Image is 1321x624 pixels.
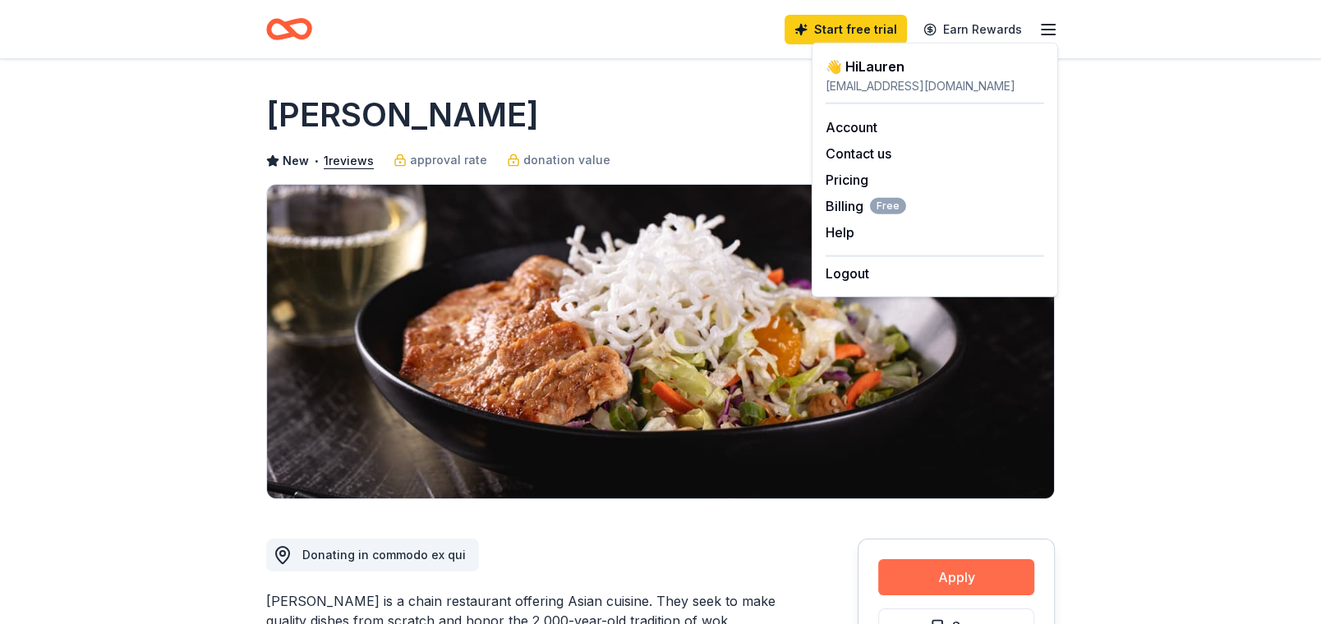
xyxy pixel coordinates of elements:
[826,57,1044,76] div: 👋 Hi Lauren
[870,198,906,214] span: Free
[324,151,374,171] button: 1reviews
[826,76,1044,96] div: [EMAIL_ADDRESS][DOMAIN_NAME]
[410,150,487,170] span: approval rate
[507,150,610,170] a: donation value
[826,196,906,216] button: BillingFree
[266,92,539,138] h1: [PERSON_NAME]
[394,150,487,170] a: approval rate
[302,548,466,562] span: Donating in commodo ex qui
[314,154,320,167] span: •
[826,172,868,188] a: Pricing
[266,10,312,48] a: Home
[283,151,309,171] span: New
[826,144,891,163] button: Contact us
[785,15,907,44] a: Start free trial
[826,223,854,242] button: Help
[826,196,906,216] span: Billing
[523,150,610,170] span: donation value
[878,559,1034,595] button: Apply
[826,119,877,135] a: Account
[267,185,1054,498] img: Image for P.F. Chang's
[826,264,869,283] button: Logout
[914,15,1032,44] a: Earn Rewards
